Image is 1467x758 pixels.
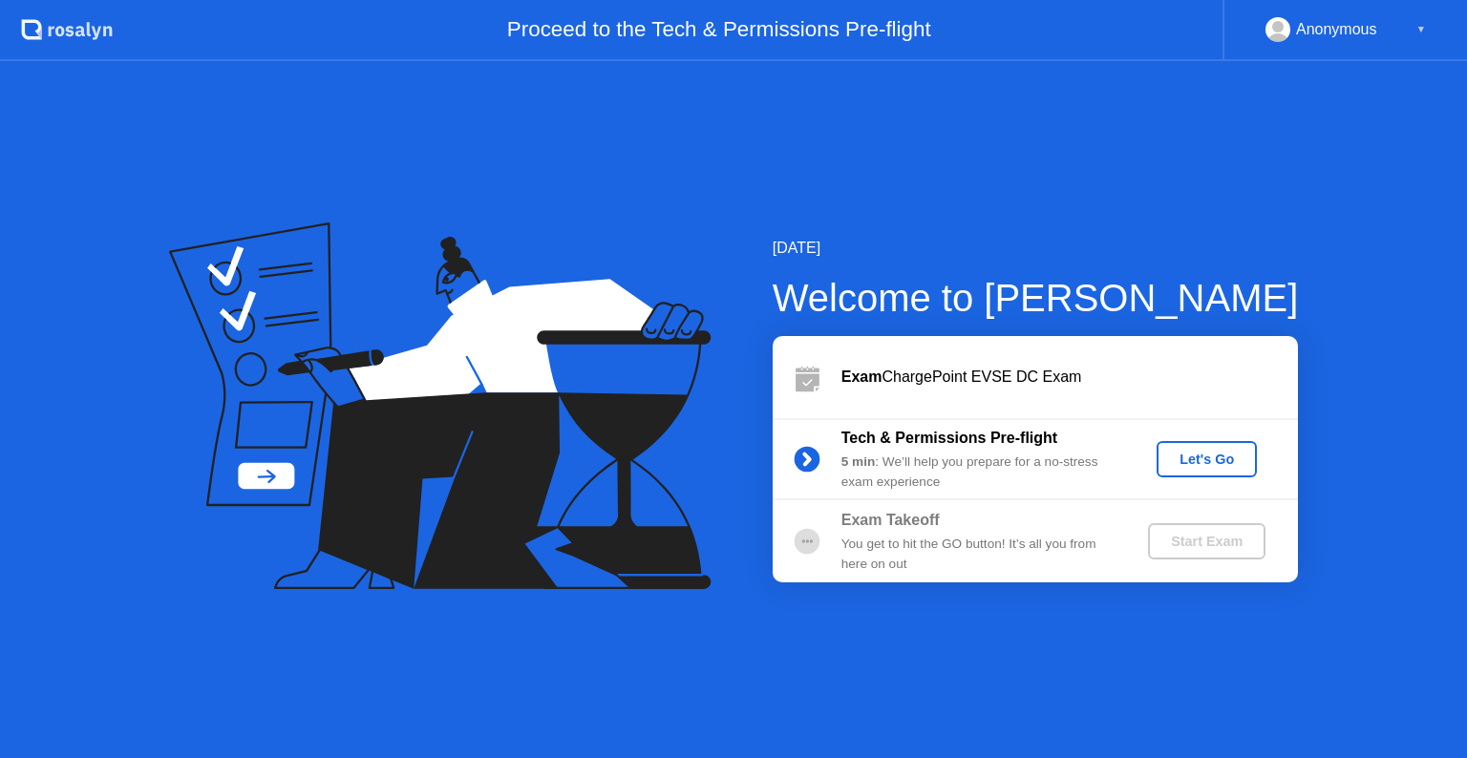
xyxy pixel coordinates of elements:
div: ChargePoint EVSE DC Exam [841,366,1298,389]
b: 5 min [841,454,876,469]
button: Let's Go [1157,441,1257,477]
div: ▼ [1416,17,1426,42]
div: Let's Go [1164,452,1249,467]
div: Anonymous [1296,17,1377,42]
div: [DATE] [773,237,1299,260]
b: Exam [841,368,882,385]
b: Exam Takeoff [841,512,940,528]
div: Start Exam [1156,534,1258,549]
button: Start Exam [1148,523,1265,559]
div: You get to hit the GO button! It’s all you from here on out [841,535,1116,574]
div: : We’ll help you prepare for a no-stress exam experience [841,453,1116,492]
b: Tech & Permissions Pre-flight [841,430,1057,446]
div: Welcome to [PERSON_NAME] [773,269,1299,326]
